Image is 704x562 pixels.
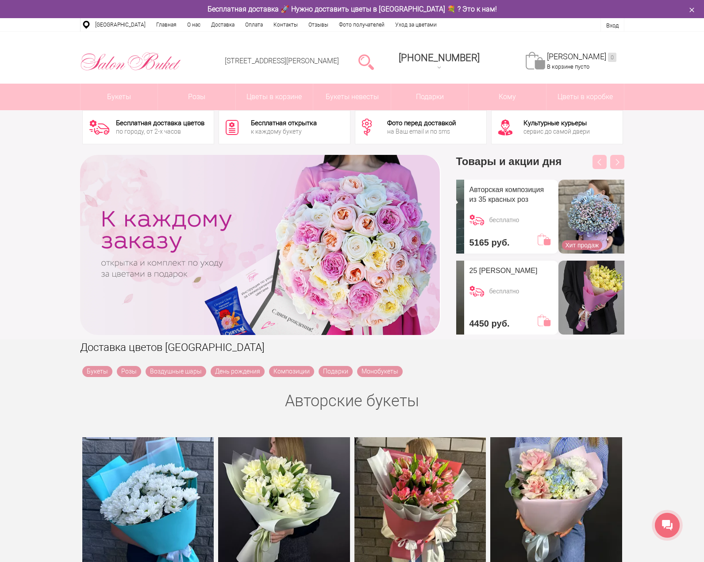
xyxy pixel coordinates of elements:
img: Цветы Нижний Новгород [80,50,181,73]
div: Культурные курьеры [523,120,590,127]
div: на Ваш email и по sms [387,128,456,135]
a: Авторские букеты [285,392,419,410]
a: [GEOGRAPHIC_DATA] [90,18,151,31]
a: Контакты [268,18,303,31]
span: В корзине пусто [547,63,589,70]
a: Вход [606,22,619,29]
a: О нас [182,18,206,31]
div: Фото перед доставкой [387,120,456,127]
h1: Доставка цветов [GEOGRAPHIC_DATA] [80,339,624,355]
a: Авторская композиция из 35 красных роз [469,185,553,204]
div: 5165 руб. [469,237,553,248]
a: [STREET_ADDRESS][PERSON_NAME] [225,57,339,65]
a: Букеты [82,366,112,377]
a: Подарки [319,366,353,377]
a: Букеты [81,84,158,110]
a: Доставка [206,18,240,31]
button: Next [610,155,624,169]
div: сервис до самой двери [523,128,590,135]
div: к каждому букету [251,128,317,135]
h3: Товары и акции дня [456,155,624,180]
a: День рождения [211,366,265,377]
a: Цветы в коробке [546,84,624,110]
div: бесплатно [469,285,538,297]
a: Уход за цветами [390,18,442,31]
button: Previous [592,155,607,169]
div: Бесплатная доставка 🚀 Нужно доставить цветы в [GEOGRAPHIC_DATA] 💐 ? Это к нам! [73,4,631,14]
a: [PHONE_NUMBER] [393,49,485,74]
div: бесплатно [469,214,553,226]
div: Бесплатная открытка [251,120,317,127]
img: fkmegb3vw75yocdiyofbc9dwp37ubzbh.jpg.webp [558,261,632,335]
a: Цветы в корзине [236,84,313,110]
a: 25 [PERSON_NAME] [469,266,538,276]
a: Фото получателей [334,18,390,31]
a: Розы [117,366,141,377]
a: Главная [151,18,182,31]
div: Бесплатная доставка цветов [116,120,204,127]
a: Отзывы [303,18,334,31]
span: [PHONE_NUMBER] [399,52,480,63]
a: Подарки [391,84,469,110]
ins: 0 [608,53,616,62]
div: Хит продаж [562,240,603,250]
img: ebbhsareh5g7knehy5srz4yx3u5ffq3t.jpg.webp [558,180,632,254]
a: Композиции [269,366,314,377]
div: по городу, от 2-х часов [116,128,204,135]
a: Монобукеты [357,366,403,377]
a: Букеты невесты [313,84,391,110]
div: 4450 руб. [469,318,538,329]
a: Оплата [240,18,268,31]
a: Воздушные шары [146,366,206,377]
a: [PERSON_NAME] [547,52,616,62]
a: Розы [158,84,235,110]
span: Кому [469,84,546,110]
